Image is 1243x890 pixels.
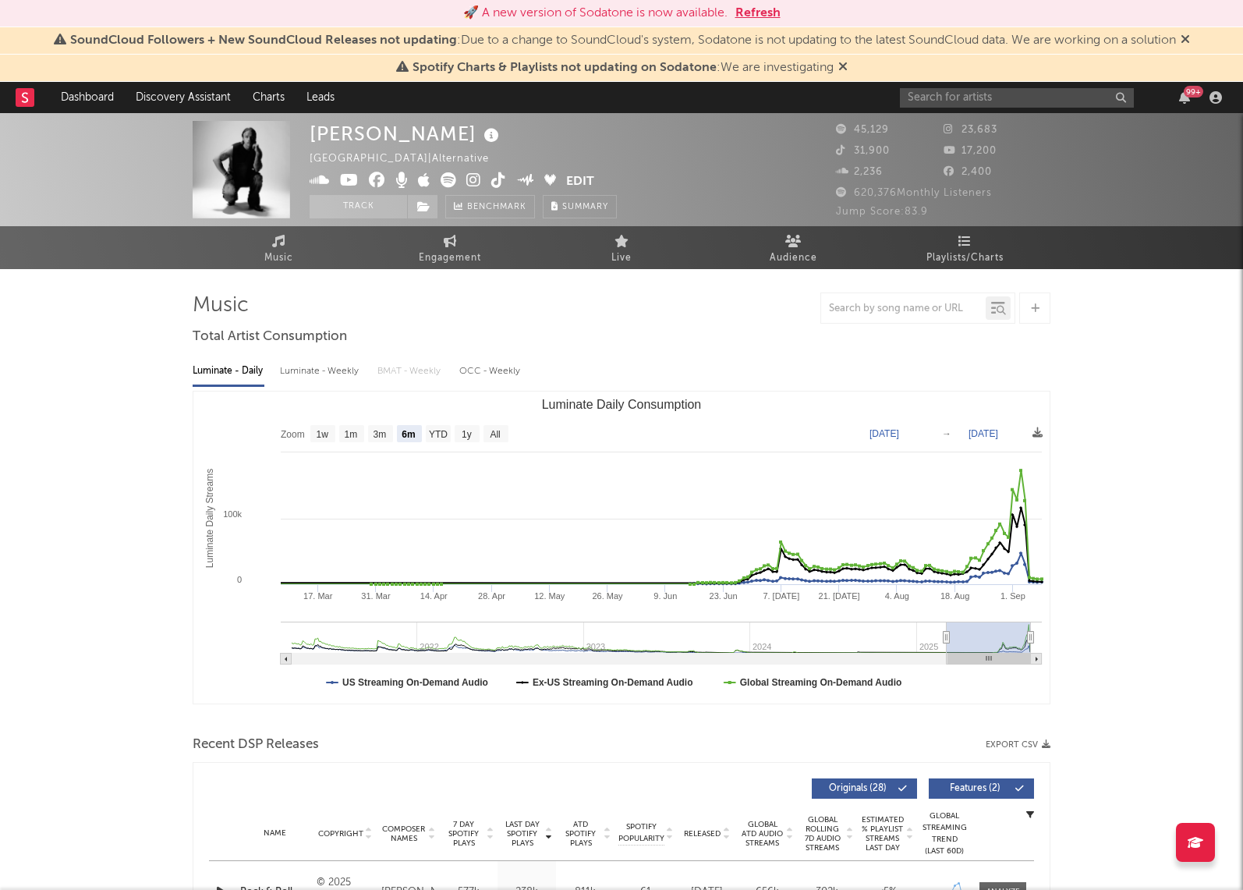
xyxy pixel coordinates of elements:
[345,429,358,440] text: 1m
[926,249,1004,268] span: Playlists/Charts
[940,591,969,601] text: 18. Aug
[193,358,264,385] div: Luminate - Daily
[193,736,319,754] span: Recent DSP Releases
[462,429,472,440] text: 1y
[618,821,664,845] span: Spotify Popularity
[869,428,899,439] text: [DATE]
[885,591,909,601] text: 4. Aug
[1179,91,1190,104] button: 99+
[413,62,834,74] span: : We are investigating
[770,249,817,268] span: Audience
[413,62,717,74] span: Spotify Charts & Playlists not updating on Sodatone
[707,226,879,269] a: Audience
[740,677,902,688] text: Global Streaming On-Demand Audio
[374,429,387,440] text: 3m
[281,429,305,440] text: Zoom
[443,820,484,848] span: 7 Day Spotify Plays
[838,62,848,74] span: Dismiss
[944,125,997,135] span: 23,683
[566,172,594,192] button: Edit
[419,249,481,268] span: Engagement
[193,392,1050,704] svg: Luminate Daily Consumption
[684,829,721,839] span: Released
[822,784,894,793] span: Originals ( 28 )
[836,188,992,198] span: 620,376 Monthly Listeners
[478,591,505,601] text: 28. Apr
[942,428,951,439] text: →
[467,198,526,217] span: Benchmark
[381,824,426,843] span: Composer Names
[402,429,415,440] text: 6m
[939,784,1011,793] span: Features ( 2 )
[879,226,1050,269] a: Playlists/Charts
[310,121,503,147] div: [PERSON_NAME]
[836,146,890,156] span: 31,900
[929,778,1034,799] button: Features(2)
[445,195,535,218] a: Benchmark
[653,591,677,601] text: 9. Jun
[240,828,309,839] div: Name
[836,125,889,135] span: 45,129
[836,207,928,217] span: Jump Score: 83.9
[501,820,543,848] span: Last Day Spotify Plays
[420,591,448,601] text: 14. Apr
[193,226,364,269] a: Music
[70,34,1176,47] span: : Due to a change to SoundCloud's system, Sodatone is not updating to the latest SoundCloud data....
[560,820,601,848] span: ATD Spotify Plays
[429,429,448,440] text: YTD
[836,167,883,177] span: 2,236
[986,740,1050,750] button: Export CSV
[821,303,986,315] input: Search by song name or URL
[342,677,488,688] text: US Streaming On-Demand Audio
[921,810,968,857] div: Global Streaming Trend (Last 60D)
[735,4,781,23] button: Refresh
[317,429,329,440] text: 1w
[1184,86,1203,98] div: 99 +
[223,509,242,519] text: 100k
[361,591,391,601] text: 31. Mar
[763,591,799,601] text: 7. [DATE]
[944,146,997,156] span: 17,200
[193,328,347,346] span: Total Artist Consumption
[264,249,293,268] span: Music
[710,591,738,601] text: 23. Jun
[533,677,693,688] text: Ex-US Streaming On-Demand Audio
[611,249,632,268] span: Live
[801,815,844,853] span: Global Rolling 7D Audio Streams
[303,591,333,601] text: 17. Mar
[741,820,784,848] span: Global ATD Audio Streams
[459,358,522,385] div: OCC - Weekly
[861,815,904,853] span: Estimated % Playlist Streams Last Day
[280,358,362,385] div: Luminate - Weekly
[318,829,363,839] span: Copyright
[237,575,242,584] text: 0
[310,150,507,168] div: [GEOGRAPHIC_DATA] | Alternative
[562,203,608,211] span: Summary
[944,167,992,177] span: 2,400
[542,398,702,411] text: Luminate Daily Consumption
[534,591,565,601] text: 12. May
[50,82,125,113] a: Dashboard
[592,591,623,601] text: 26. May
[463,4,728,23] div: 🚀 A new version of Sodatone is now available.
[536,226,707,269] a: Live
[900,88,1134,108] input: Search for artists
[125,82,242,113] a: Discovery Assistant
[296,82,345,113] a: Leads
[70,34,457,47] span: SoundCloud Followers + New SoundCloud Releases not updating
[969,428,998,439] text: [DATE]
[812,778,917,799] button: Originals(28)
[204,469,215,568] text: Luminate Daily Streams
[364,226,536,269] a: Engagement
[242,82,296,113] a: Charts
[543,195,617,218] button: Summary
[310,195,407,218] button: Track
[490,429,500,440] text: All
[1000,591,1025,601] text: 1. Sep
[1181,34,1190,47] span: Dismiss
[819,591,860,601] text: 21. [DATE]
